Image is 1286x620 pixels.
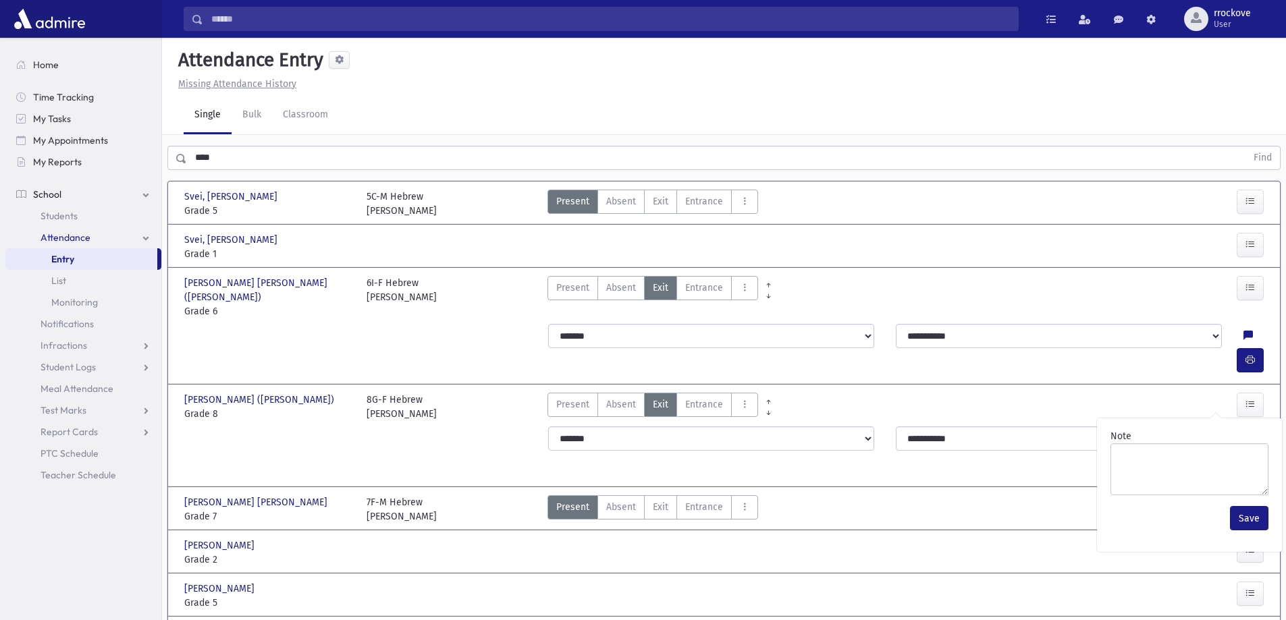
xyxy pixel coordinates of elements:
span: Entrance [685,281,723,295]
a: Test Marks [5,399,161,421]
h5: Attendance Entry [173,49,323,72]
a: Attendance [5,227,161,248]
a: Report Cards [5,421,161,443]
span: [PERSON_NAME] [PERSON_NAME] [184,495,330,509]
span: Infractions [41,339,87,351]
span: Entry [51,253,74,265]
div: AttTypes [547,393,758,421]
img: AdmirePro [11,5,88,32]
span: My Tasks [33,113,71,125]
span: Absent [606,194,636,208]
span: School [33,188,61,200]
span: Student Logs [41,361,96,373]
span: List [51,275,66,287]
span: [PERSON_NAME] ([PERSON_NAME]) [184,393,337,407]
label: Note [1110,429,1131,443]
a: Monitoring [5,291,161,313]
a: Infractions [5,335,161,356]
a: My Appointments [5,130,161,151]
a: Student Logs [5,356,161,378]
span: Students [41,210,78,222]
span: [PERSON_NAME] [184,538,257,553]
a: Notifications [5,313,161,335]
button: Find [1245,146,1280,169]
span: Notifications [41,318,94,330]
span: Entrance [685,194,723,208]
span: Grade 7 [184,509,353,524]
a: Missing Attendance History [173,78,296,90]
span: Absent [606,500,636,514]
span: Entrance [685,397,723,412]
span: PTC Schedule [41,447,99,459]
a: Bulk [232,96,272,134]
div: AttTypes [547,276,758,318]
a: Classroom [272,96,339,134]
span: Exit [653,194,668,208]
span: Monitoring [51,296,98,308]
span: Present [556,281,589,295]
span: Exit [653,397,668,412]
span: Grade 5 [184,596,353,610]
a: School [5,184,161,205]
span: Grade 8 [184,407,353,421]
div: 5C-M Hebrew [PERSON_NAME] [367,190,437,218]
input: Search [203,7,1018,31]
span: rrockove [1214,8,1251,19]
span: Grade 1 [184,247,353,261]
a: PTC Schedule [5,443,161,464]
span: Svei, [PERSON_NAME] [184,190,280,204]
span: Grade 6 [184,304,353,318]
span: Time Tracking [33,91,94,103]
a: Meal Attendance [5,378,161,399]
a: Teacher Schedule [5,464,161,486]
span: Entrance [685,500,723,514]
span: My Appointments [33,134,108,146]
span: Absent [606,397,636,412]
span: Grade 2 [184,553,353,567]
span: Report Cards [41,426,98,438]
span: Present [556,500,589,514]
span: Meal Attendance [41,383,113,395]
span: Svei, [PERSON_NAME] [184,233,280,247]
a: Entry [5,248,157,270]
span: Present [556,397,589,412]
span: Grade 5 [184,204,353,218]
span: [PERSON_NAME] [PERSON_NAME] ([PERSON_NAME]) [184,276,353,304]
div: 7F-M Hebrew [PERSON_NAME] [367,495,437,524]
a: Time Tracking [5,86,161,108]
div: AttTypes [547,190,758,218]
span: Present [556,194,589,208]
span: Home [33,59,59,71]
div: 6I-F Hebrew [PERSON_NAME] [367,276,437,318]
a: Home [5,54,161,76]
button: Save [1230,506,1268,530]
span: Absent [606,281,636,295]
a: My Tasks [5,108,161,130]
span: Teacher Schedule [41,469,116,481]
a: Single [184,96,232,134]
span: Attendance [41,231,90,244]
span: Exit [653,500,668,514]
span: [PERSON_NAME] [184,582,257,596]
a: Students [5,205,161,227]
div: 8G-F Hebrew [PERSON_NAME] [367,393,437,421]
span: Exit [653,281,668,295]
span: Test Marks [41,404,86,416]
span: My Reports [33,156,82,168]
u: Missing Attendance History [178,78,296,90]
span: User [1214,19,1251,30]
a: List [5,270,161,291]
a: My Reports [5,151,161,173]
div: AttTypes [547,495,758,524]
